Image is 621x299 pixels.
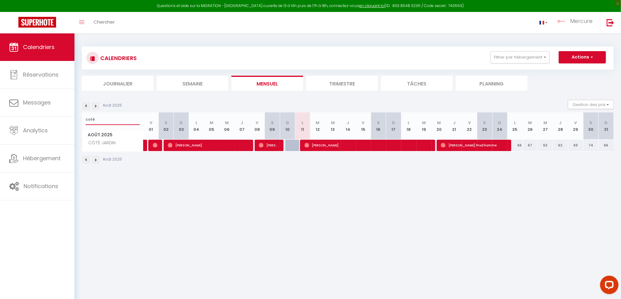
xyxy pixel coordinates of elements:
[271,120,274,126] abbr: S
[408,120,410,126] abbr: L
[508,140,523,151] div: 66
[568,112,584,140] th: 29
[437,120,441,126] abbr: M
[441,139,507,151] span: [PERSON_NAME] Prod'Homme
[165,120,167,126] abbr: S
[401,112,417,140] th: 18
[103,157,122,162] p: Août 2025
[180,120,183,126] abbr: D
[341,112,356,140] th: 14
[392,120,395,126] abbr: D
[331,120,335,126] abbr: M
[570,17,592,25] span: Mercure
[528,120,532,126] abbr: M
[250,112,265,140] th: 08
[371,112,386,140] th: 16
[150,120,152,126] abbr: V
[103,103,122,108] p: Août 2025
[23,154,61,162] span: Hébergement
[241,120,243,126] abbr: J
[557,20,566,23] img: ...
[82,76,154,91] li: Journalier
[538,112,553,140] th: 27
[583,112,599,140] th: 30
[143,112,159,140] th: 01
[574,120,577,126] abbr: V
[498,120,501,126] abbr: D
[23,127,48,134] span: Analytics
[553,112,568,140] th: 28
[310,112,326,140] th: 12
[304,139,432,151] span: [PERSON_NAME]
[491,51,550,63] button: Filtrer par hébergement
[168,139,250,151] span: [PERSON_NAME]
[86,114,140,125] input: Rechercher un logement...
[607,19,614,26] img: logout
[196,120,197,126] abbr: L
[234,112,250,140] th: 07
[453,120,455,126] abbr: J
[83,140,117,146] span: CÔTÉ JARDIN
[174,112,189,140] th: 03
[492,112,508,140] th: 24
[417,112,432,140] th: 19
[23,71,59,78] span: Réservations
[99,51,137,65] h3: CALENDRIERS
[286,120,289,126] abbr: D
[599,112,614,140] th: 31
[225,120,229,126] abbr: M
[595,273,621,299] iframe: LiveChat chat widget
[583,140,599,151] div: 74
[543,120,547,126] abbr: M
[302,120,303,126] abbr: L
[456,76,528,91] li: Planning
[356,112,371,140] th: 15
[477,112,493,140] th: 23
[93,19,115,25] span: Chercher
[24,182,58,190] span: Notifications
[605,120,608,126] abbr: D
[362,120,365,126] abbr: V
[559,51,606,63] button: Actions
[280,112,295,140] th: 10
[599,140,614,151] div: 66
[360,3,385,8] a: en cliquant ici
[210,120,213,126] abbr: M
[157,76,228,91] li: Semaine
[153,139,158,151] span: [PERSON_NAME]
[447,112,462,140] th: 21
[559,120,562,126] abbr: J
[523,140,538,151] div: 67
[538,140,553,151] div: 62
[189,112,204,140] th: 04
[568,100,614,109] button: Gestion des prix
[523,112,538,140] th: 26
[386,112,402,140] th: 17
[381,76,453,91] li: Tâches
[432,112,447,140] th: 20
[89,12,119,33] a: Chercher
[204,112,219,140] th: 05
[23,99,51,106] span: Messages
[219,112,234,140] th: 06
[82,131,143,139] span: Août 2025
[468,120,471,126] abbr: V
[316,120,320,126] abbr: M
[347,120,349,126] abbr: J
[483,120,486,126] abbr: S
[568,140,584,151] div: 69
[256,120,258,126] abbr: V
[422,120,426,126] abbr: M
[552,12,600,33] a: ... Mercure
[259,139,279,151] span: [PERSON_NAME]
[265,112,280,140] th: 09
[326,112,341,140] th: 13
[553,140,568,151] div: 62
[23,43,55,51] span: Calendriers
[514,120,516,126] abbr: L
[462,112,477,140] th: 22
[158,112,174,140] th: 02
[508,112,523,140] th: 25
[377,120,380,126] abbr: S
